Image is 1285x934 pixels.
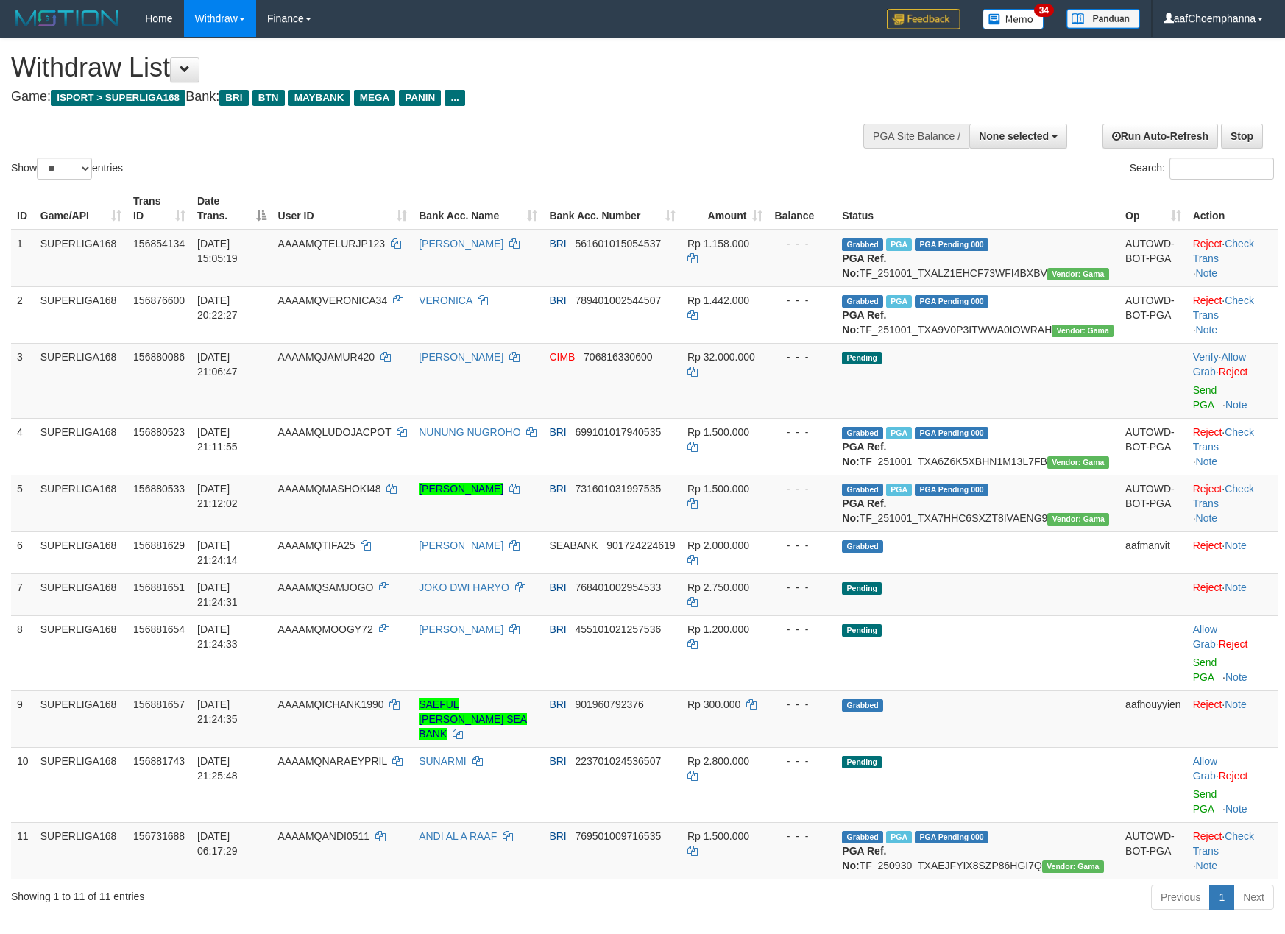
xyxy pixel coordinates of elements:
[1193,294,1254,321] a: Check Trans
[1193,830,1254,857] a: Check Trans
[133,351,185,363] span: 156880086
[549,294,566,306] span: BRI
[1193,581,1222,593] a: Reject
[549,581,566,593] span: BRI
[419,483,503,495] a: [PERSON_NAME]
[842,252,886,279] b: PGA Ref. No:
[288,90,350,106] span: MAYBANK
[842,498,886,524] b: PGA Ref. No:
[842,756,882,768] span: Pending
[1193,623,1217,650] a: Allow Grab
[1151,885,1210,910] a: Previous
[197,698,238,725] span: [DATE] 21:24:35
[197,755,238,782] span: [DATE] 21:25:48
[278,351,375,363] span: AAAAMQJAMUR420
[1187,573,1278,615] td: ·
[1052,325,1114,337] span: Vendor URL: https://trx31.1velocity.biz
[1193,384,1217,411] a: Send PGA
[11,747,35,822] td: 10
[1193,294,1222,306] a: Reject
[1034,4,1054,17] span: 34
[687,294,749,306] span: Rp 1.442.000
[886,295,912,308] span: Marked by aafsengchandara
[413,188,543,230] th: Bank Acc. Name: activate to sort column ascending
[1225,539,1247,551] a: Note
[197,830,238,857] span: [DATE] 06:17:29
[842,582,882,595] span: Pending
[1196,267,1218,279] a: Note
[11,418,35,475] td: 4
[1225,698,1247,710] a: Note
[774,350,830,364] div: - - -
[687,539,749,551] span: Rp 2.000.000
[842,699,883,712] span: Grabbed
[197,351,238,378] span: [DATE] 21:06:47
[133,623,185,635] span: 156881654
[278,755,387,767] span: AAAAMQNARAEYPRIL
[836,475,1119,531] td: TF_251001_TXA7HHC6SXZT8IVAENG9
[133,426,185,438] span: 156880523
[842,831,883,843] span: Grabbed
[774,293,830,308] div: - - -
[419,581,509,593] a: JOKO DWI HARYO
[575,426,661,438] span: Copy 699101017940535 to clipboard
[687,483,749,495] span: Rp 1.500.000
[133,830,185,842] span: 156731688
[419,830,497,842] a: ANDI AL A RAAF
[969,124,1067,149] button: None selected
[1221,124,1263,149] a: Stop
[842,352,882,364] span: Pending
[419,426,520,438] a: NUNUNG NUGROHO
[11,7,123,29] img: MOTION_logo.png
[836,230,1119,287] td: TF_251001_TXALZ1EHCF73WFI4BXBV
[1193,238,1254,264] a: Check Trans
[549,539,598,551] span: SEABANK
[419,539,503,551] a: [PERSON_NAME]
[549,426,566,438] span: BRI
[278,623,373,635] span: AAAAMQMOOGY72
[575,755,661,767] span: Copy 223701024536507 to clipboard
[133,698,185,710] span: 156881657
[1187,615,1278,690] td: ·
[682,188,769,230] th: Amount: activate to sort column ascending
[133,755,185,767] span: 156881743
[774,580,830,595] div: - - -
[915,238,988,251] span: PGA Pending
[842,845,886,871] b: PGA Ref. No:
[197,294,238,321] span: [DATE] 20:22:27
[842,484,883,496] span: Grabbed
[1047,456,1109,469] span: Vendor URL: https://trx31.1velocity.biz
[979,130,1049,142] span: None selected
[399,90,441,106] span: PANIN
[886,238,912,251] span: Marked by aafsengchandara
[1219,638,1248,650] a: Reject
[575,623,661,635] span: Copy 455101021257536 to clipboard
[1119,690,1187,747] td: aafhouyyien
[1047,513,1109,526] span: Vendor URL: https://trx31.1velocity.biz
[1193,698,1222,710] a: Reject
[35,615,127,690] td: SUPERLIGA168
[35,690,127,747] td: SUPERLIGA168
[687,426,749,438] span: Rp 1.500.000
[35,188,127,230] th: Game/API: activate to sort column ascending
[842,427,883,439] span: Grabbed
[1119,286,1187,343] td: AUTOWD-BOT-PGA
[11,343,35,418] td: 3
[687,830,749,842] span: Rp 1.500.000
[687,238,749,250] span: Rp 1.158.000
[1225,671,1247,683] a: Note
[983,9,1044,29] img: Button%20Memo.svg
[1187,418,1278,475] td: · ·
[1187,188,1278,230] th: Action
[445,90,464,106] span: ...
[842,441,886,467] b: PGA Ref. No:
[886,831,912,843] span: Marked by aafromsomean
[35,822,127,879] td: SUPERLIGA168
[863,124,969,149] div: PGA Site Balance /
[1193,623,1219,650] span: ·
[1233,885,1274,910] a: Next
[133,238,185,250] span: 156854134
[1193,238,1222,250] a: Reject
[11,822,35,879] td: 11
[191,188,272,230] th: Date Trans.: activate to sort column descending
